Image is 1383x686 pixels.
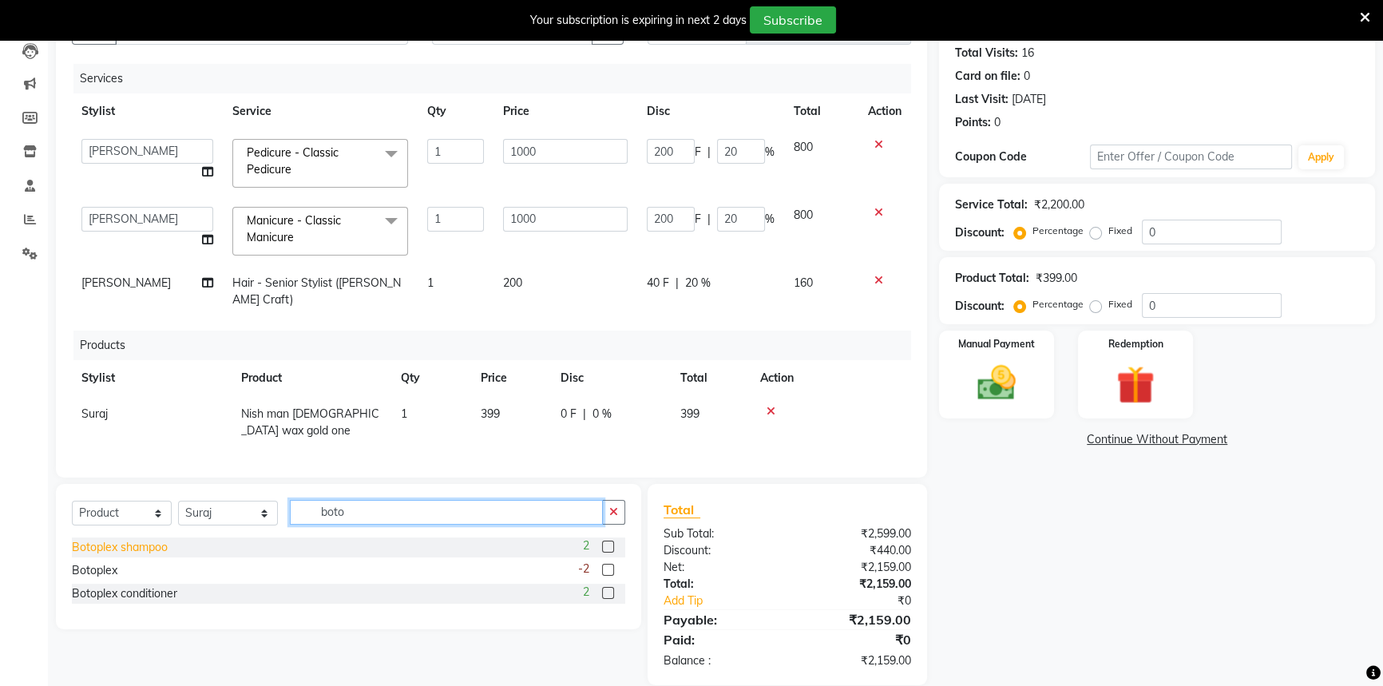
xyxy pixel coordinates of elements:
img: _cash.svg [965,361,1028,405]
span: 160 [794,276,813,290]
div: 16 [1021,45,1034,61]
span: % [765,211,775,228]
span: Manicure - Classic Manicure [247,213,341,244]
div: Total Visits: [955,45,1018,61]
a: Add Tip [652,593,810,609]
a: Continue Without Payment [942,431,1372,448]
div: Total: [652,576,787,593]
th: Qty [391,360,471,396]
span: 2 [583,584,589,601]
label: Redemption [1108,337,1163,351]
a: x [294,230,301,244]
span: 399 [680,406,699,421]
span: 200 [503,276,522,290]
div: ₹2,159.00 [787,652,923,669]
th: Stylist [72,360,232,396]
label: Percentage [1032,224,1084,238]
label: Percentage [1032,297,1084,311]
img: _gift.svg [1104,361,1167,409]
span: 800 [794,208,813,222]
div: ₹2,159.00 [787,610,923,629]
th: Disc [551,360,671,396]
div: 0 [994,114,1001,131]
div: ₹0 [787,630,923,649]
div: Services [73,64,923,93]
div: Net: [652,559,787,576]
div: ₹2,159.00 [787,576,923,593]
div: Discount: [955,224,1005,241]
label: Fixed [1108,224,1132,238]
div: ₹399.00 [1036,270,1077,287]
span: -2 [578,561,589,577]
th: Qty [418,93,493,129]
span: 20 % [685,275,711,291]
th: Action [858,93,911,129]
span: [PERSON_NAME] [81,276,171,290]
input: Search or Scan [290,500,603,525]
div: Paid: [652,630,787,649]
div: ₹2,200.00 [1034,196,1084,213]
button: Subscribe [750,6,836,34]
a: x [291,162,299,176]
div: ₹2,599.00 [787,525,923,542]
span: Total [664,502,700,518]
th: Total [671,360,751,396]
div: Points: [955,114,991,131]
th: Price [471,360,551,396]
span: 800 [794,140,813,154]
div: 0 [1024,68,1030,85]
div: [DATE] [1012,91,1046,108]
div: Balance : [652,652,787,669]
th: Action [751,360,911,396]
span: 0 % [592,406,612,422]
th: Total [784,93,858,129]
th: Service [223,93,418,129]
span: Pedicure - Classic Pedicure [247,145,339,176]
span: 2 [583,537,589,554]
th: Price [493,93,637,129]
input: Enter Offer / Coupon Code [1090,145,1292,169]
span: 1 [401,406,407,421]
div: Sub Total: [652,525,787,542]
div: Botoplex shampoo [72,539,168,556]
th: Product [232,360,391,396]
div: Coupon Code [955,149,1090,165]
div: Last Visit: [955,91,1009,108]
span: Hair - Senior Stylist ([PERSON_NAME] Craft) [232,276,401,307]
div: Discount: [955,298,1005,315]
div: Botoplex [72,562,117,579]
span: 1 [427,276,434,290]
th: Stylist [72,93,223,129]
div: ₹0 [810,593,923,609]
span: F [695,211,701,228]
div: Botoplex conditioner [72,585,177,602]
span: Nish man [DEMOGRAPHIC_DATA] wax gold one [241,406,379,438]
div: Service Total: [955,196,1028,213]
div: ₹440.00 [787,542,923,559]
div: ₹2,159.00 [787,559,923,576]
span: 399 [481,406,500,421]
th: Disc [637,93,784,129]
span: | [676,275,679,291]
span: | [707,144,711,161]
label: Manual Payment [958,337,1035,351]
span: | [707,211,711,228]
span: F [695,144,701,161]
span: Suraj [81,406,108,421]
div: Payable: [652,610,787,629]
span: | [583,406,586,422]
button: Apply [1298,145,1344,169]
div: Products [73,331,923,360]
span: 0 F [561,406,577,422]
div: Card on file: [955,68,1020,85]
label: Fixed [1108,297,1132,311]
div: Product Total: [955,270,1029,287]
span: 40 F [647,275,669,291]
div: Discount: [652,542,787,559]
div: Your subscription is expiring in next 2 days [530,12,747,29]
span: % [765,144,775,161]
